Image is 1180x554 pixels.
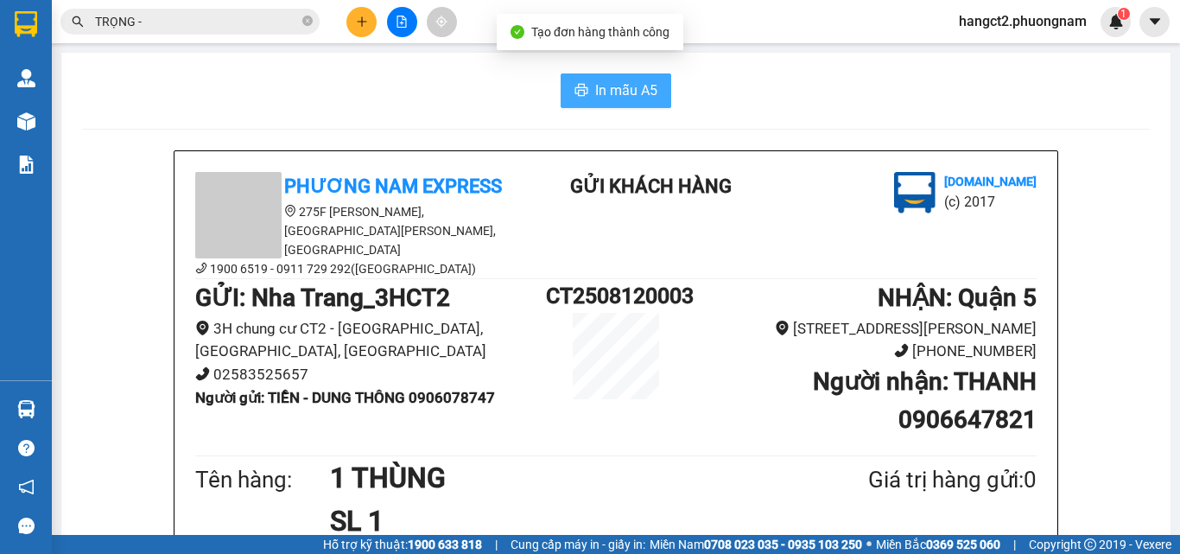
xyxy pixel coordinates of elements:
[686,317,1037,341] li: [STREET_ADDRESS][PERSON_NAME]
[1120,8,1126,20] span: 1
[570,175,732,197] b: Gửi khách hàng
[15,11,37,37] img: logo-vxr
[323,535,482,554] span: Hỗ trợ kỹ thuật:
[284,175,502,197] b: Phương Nam Express
[704,538,862,551] strong: 0708 023 035 - 0935 103 250
[195,202,506,259] li: 275F [PERSON_NAME], [GEOGRAPHIC_DATA][PERSON_NAME], [GEOGRAPHIC_DATA]
[1139,7,1170,37] button: caret-down
[784,462,1037,498] div: Giá trị hàng gửi: 0
[894,172,936,213] img: logo.jpg
[595,80,657,101] span: In mẫu A5
[1108,14,1124,29] img: icon-new-feature
[18,479,35,495] span: notification
[302,16,313,26] span: close-circle
[427,7,457,37] button: aim
[435,16,447,28] span: aim
[195,262,207,274] span: phone
[511,535,645,554] span: Cung cấp máy in - giấy in:
[1147,14,1163,29] span: caret-down
[574,83,588,99] span: printer
[195,317,546,363] li: 3H chung cư CT2 - [GEOGRAPHIC_DATA], [GEOGRAPHIC_DATA], [GEOGRAPHIC_DATA]
[546,279,686,313] h1: CT2508120003
[686,340,1037,363] li: [PHONE_NUMBER]
[531,25,669,39] span: Tạo đơn hàng thành công
[330,456,784,500] h1: 1 THÙNG
[284,205,296,217] span: environment
[775,321,790,335] span: environment
[511,25,524,39] span: check-circle
[813,367,1037,434] b: Người nhận : THANH 0906647821
[95,12,299,31] input: Tìm tên, số ĐT hoặc mã đơn
[1118,8,1130,20] sup: 1
[926,538,1000,551] strong: 0369 525 060
[495,535,498,554] span: |
[356,16,368,28] span: plus
[866,541,872,548] span: ⚪️
[944,175,1037,188] b: [DOMAIN_NAME]
[330,500,784,543] h1: SL 1
[17,69,35,87] img: warehouse-icon
[18,440,35,456] span: question-circle
[1013,535,1016,554] span: |
[195,259,506,278] li: 1900 6519 - 0911 729 292([GEOGRAPHIC_DATA])
[17,156,35,174] img: solution-icon
[195,321,210,335] span: environment
[72,16,84,28] span: search
[195,462,330,498] div: Tên hàng:
[408,538,482,551] strong: 1900 633 818
[561,73,671,108] button: printerIn mẫu A5
[195,283,450,312] b: GỬI : Nha Trang_3HCT2
[387,7,417,37] button: file-add
[1084,538,1096,551] span: copyright
[195,363,546,386] li: 02583525657
[195,389,495,406] b: Người gửi : TIỀN - DUNG THÔNG 0906078747
[17,112,35,131] img: warehouse-icon
[876,535,1000,554] span: Miền Bắc
[878,283,1037,312] b: NHẬN : Quận 5
[18,518,35,534] span: message
[945,10,1101,32] span: hangct2.phuongnam
[396,16,408,28] span: file-add
[346,7,377,37] button: plus
[944,191,1037,213] li: (c) 2017
[195,366,210,381] span: phone
[302,14,313,30] span: close-circle
[650,535,862,554] span: Miền Nam
[17,400,35,418] img: warehouse-icon
[894,343,909,358] span: phone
